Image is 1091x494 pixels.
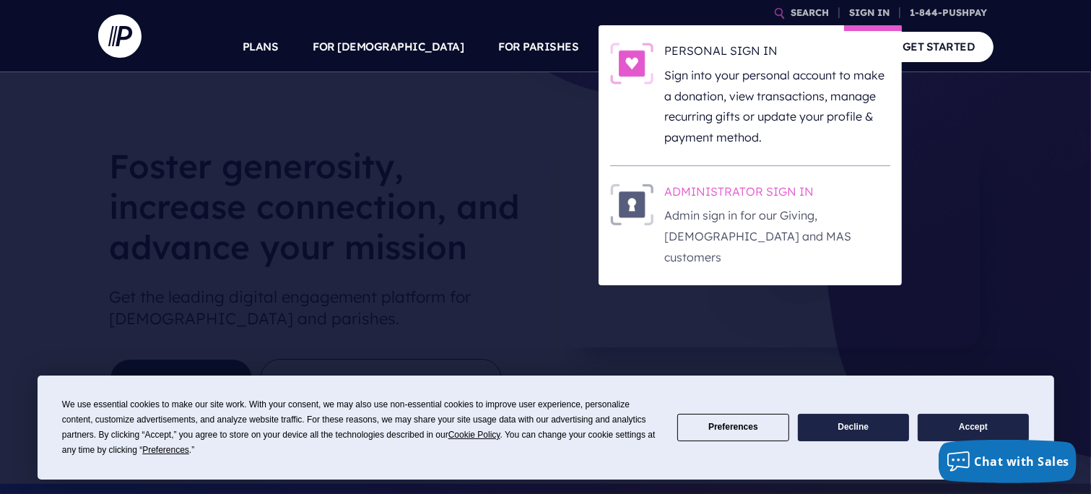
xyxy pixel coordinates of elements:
button: Chat with Sales [939,440,1077,483]
span: Chat with Sales [975,454,1070,469]
a: GET STARTED [884,32,994,61]
a: ADMINISTRATOR SIGN IN - Illustration ADMINISTRATOR SIGN IN Admin sign in for our Giving, [DEMOGRA... [610,183,890,268]
a: PLANS [243,22,279,72]
a: SOLUTIONS [614,22,678,72]
h6: PERSONAL SIGN IN [665,43,890,64]
span: Cookie Policy [448,430,500,440]
button: Accept [918,414,1029,442]
button: Preferences [677,414,788,442]
a: FOR [DEMOGRAPHIC_DATA] [313,22,464,72]
button: Decline [798,414,909,442]
div: We use essential cookies to make our site work. With your consent, we may also use non-essential ... [62,397,660,458]
p: Admin sign in for our Giving, [DEMOGRAPHIC_DATA] and MAS customers [665,205,890,267]
div: Cookie Consent Prompt [38,376,1054,480]
a: PERSONAL SIGN IN - Illustration PERSONAL SIGN IN Sign into your personal account to make a donati... [610,43,890,148]
span: Preferences [142,445,189,455]
p: Sign into your personal account to make a donation, view transactions, manage recurring gifts or ... [665,65,890,148]
h6: ADMINISTRATOR SIGN IN [665,183,890,205]
a: EXPLORE [712,22,762,72]
img: ADMINISTRATOR SIGN IN - Illustration [610,183,653,225]
a: COMPANY [797,22,851,72]
img: PERSONAL SIGN IN - Illustration [610,43,653,84]
a: FOR PARISHES [499,22,579,72]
